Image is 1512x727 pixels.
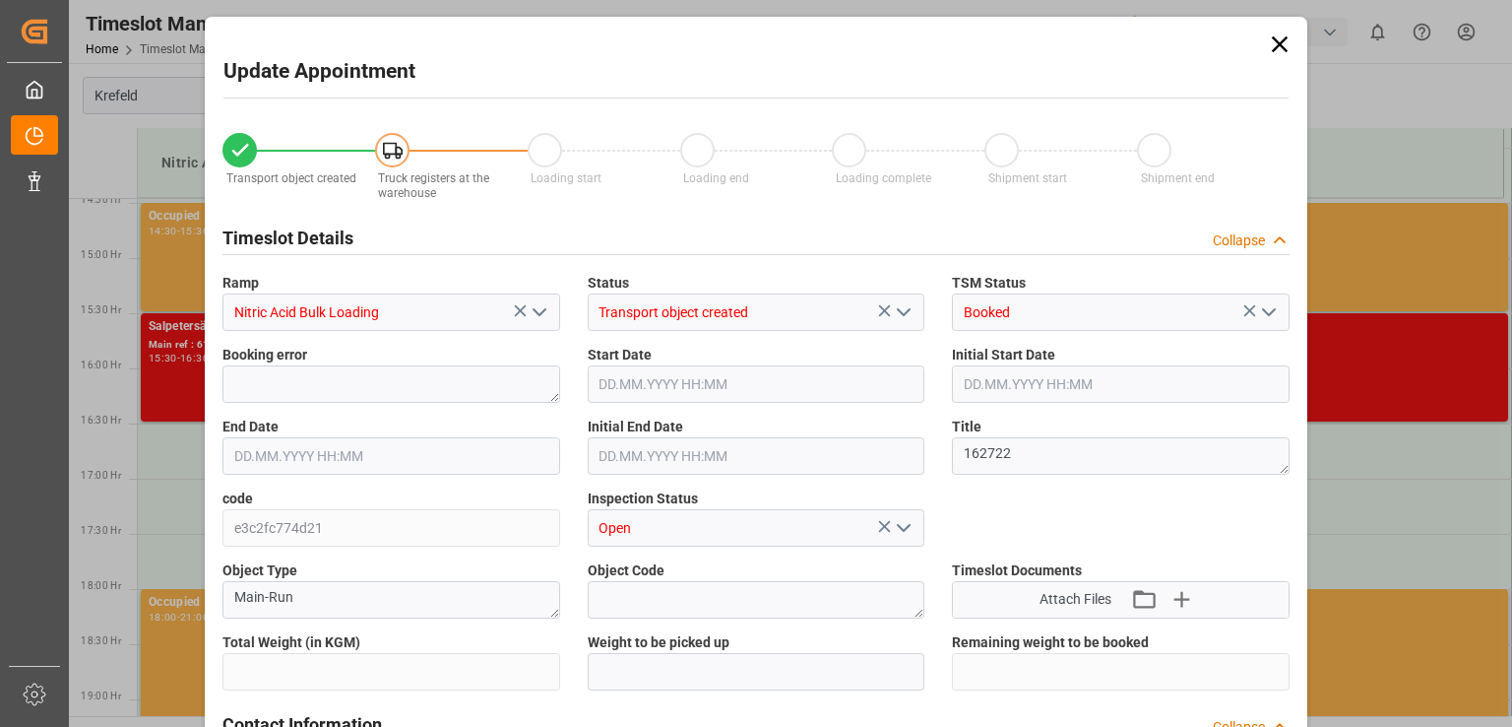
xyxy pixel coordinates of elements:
span: Loading complete [836,171,931,185]
button: open menu [1252,297,1282,328]
button: open menu [523,297,552,328]
input: DD.MM.YYYY HH:MM [222,437,560,475]
button: open menu [888,297,917,328]
input: Type to search/select [222,294,560,331]
span: Booking error [222,345,307,365]
span: Object Type [222,561,297,581]
span: Initial Start Date [952,345,1055,365]
span: Loading start [531,171,601,185]
span: Ramp [222,273,259,294]
button: open menu [888,513,917,544]
span: End Date [222,417,279,437]
span: Truck registers at the warehouse [378,171,489,200]
span: Initial End Date [588,417,683,437]
span: Inspection Status [588,489,698,509]
input: DD.MM.YYYY HH:MM [588,437,925,475]
div: Collapse [1213,231,1265,251]
span: Status [588,273,629,294]
textarea: 162722 [952,437,1290,475]
h2: Timeslot Details [222,225,353,251]
span: Title [952,417,981,437]
span: Loading end [683,171,749,185]
input: DD.MM.YYYY HH:MM [588,365,925,403]
span: Object Code [588,561,664,581]
span: code [222,489,253,509]
input: DD.MM.YYYY HH:MM [952,365,1290,403]
span: Start Date [588,345,652,365]
span: Timeslot Documents [952,561,1082,581]
span: Shipment start [988,171,1067,185]
textarea: Main-Run [222,581,560,619]
span: Weight to be picked up [588,632,729,653]
span: Transport object created [226,171,356,185]
h2: Update Appointment [223,56,415,88]
span: Attach Files [1039,589,1111,610]
input: Type to search/select [588,294,925,331]
span: TSM Status [952,273,1026,294]
span: Shipment end [1141,171,1215,185]
span: Remaining weight to be booked [952,632,1149,653]
span: Total Weight (in KGM) [222,632,360,653]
